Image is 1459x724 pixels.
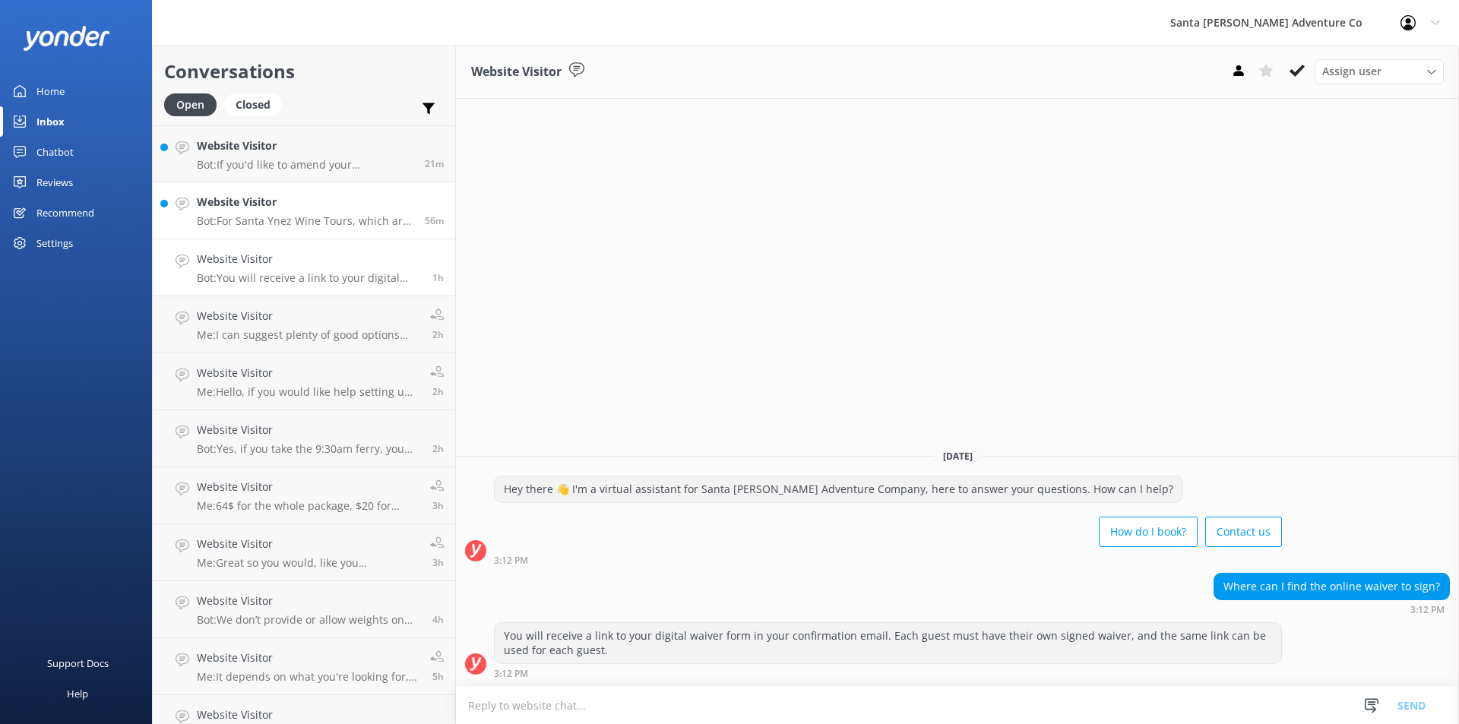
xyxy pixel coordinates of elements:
div: Inbox [36,106,65,137]
p: Bot: You will receive a link to your digital waiver form in your confirmation email. Each guest m... [197,271,421,285]
span: Sep 04 2025 04:19pm (UTC -07:00) America/Tijuana [425,157,444,170]
h2: Conversations [164,57,444,86]
h4: Website Visitor [197,308,419,324]
a: Website VisitorMe:I can suggest plenty of good options within [GEOGRAPHIC_DATA] but I may not hav... [153,296,455,353]
a: Website VisitorMe:64$ for the whole package, $20 for either mask and snorkel or fins only, $39 fo... [153,467,455,524]
a: Closed [224,96,290,112]
p: Bot: If you'd like to amend your reservation, please contact the Santa [PERSON_NAME] Adventure Co... [197,158,413,172]
span: Assign user [1322,63,1381,80]
a: Website VisitorBot:Yes, if you take the 9:30am ferry, you should be able to participate in the 1:... [153,410,455,467]
div: Hey there 👋 I'm a virtual assistant for Santa [PERSON_NAME] Adventure Company, here to answer you... [495,476,1182,502]
p: Bot: Yes, if you take the 9:30am ferry, you should be able to participate in the 1:30pm tour. [197,442,421,456]
div: Where can I find the online waiver to sign? [1214,574,1449,599]
h4: Website Visitor [197,650,419,666]
p: Me: It depends on what you're looking for, we have part-time and closer to full-time schedules av... [197,670,419,684]
span: Sep 04 2025 02:09pm (UTC -07:00) America/Tijuana [432,385,444,398]
a: Website VisitorBot:If you'd like to amend your reservation, please contact the Santa [PERSON_NAME... [153,125,455,182]
a: Website VisitorBot:For Santa Ynez Wine Tours, which are part of the Mainland tours, full refunds ... [153,182,455,239]
h4: Website Visitor [197,422,421,438]
p: Me: 64$ for the whole package, $20 for either mask and snorkel or fins only, $39 for mask, snorke... [197,499,419,513]
button: How do I book? [1099,517,1198,547]
h4: Website Visitor [197,251,421,267]
strong: 3:12 PM [1410,605,1445,615]
span: [DATE] [934,450,982,463]
div: Reviews [36,167,73,198]
p: Bot: We don’t provide or allow weights on our snorkeling tours. The wetsuits keep guests naturall... [197,613,421,627]
strong: 3:12 PM [494,669,528,678]
a: Website VisitorMe:Great so you would, like you mentioned, be able to make a 9:30 tour time with a... [153,524,455,581]
div: Sep 04 2025 03:12pm (UTC -07:00) America/Tijuana [1214,604,1450,615]
img: yonder-white-logo.png [23,26,110,51]
span: Sep 04 2025 12:19pm (UTC -07:00) America/Tijuana [432,613,444,626]
span: Sep 04 2025 03:12pm (UTC -07:00) America/Tijuana [432,271,444,284]
a: Website VisitorMe:Hello, if you would like help setting up a tour please call our number, we cann... [153,353,455,410]
span: Sep 04 2025 01:16pm (UTC -07:00) America/Tijuana [432,556,444,569]
span: Sep 04 2025 02:14pm (UTC -07:00) America/Tijuana [432,328,444,341]
h3: Website Visitor [471,62,562,82]
h4: Website Visitor [197,593,421,609]
strong: 3:12 PM [494,556,528,565]
a: Open [164,96,224,112]
a: Website VisitorBot:You will receive a link to your digital waiver form in your confirmation email... [153,239,455,296]
div: Sep 04 2025 03:12pm (UTC -07:00) America/Tijuana [494,668,1282,678]
p: Me: I can suggest plenty of good options within [GEOGRAPHIC_DATA] but I may not have all the info... [197,328,419,342]
span: Sep 04 2025 03:44pm (UTC -07:00) America/Tijuana [425,214,444,227]
h4: Website Visitor [197,138,413,154]
div: You will receive a link to your digital waiver form in your confirmation email. Each guest must h... [495,623,1281,663]
div: Support Docs [47,648,109,678]
span: Sep 04 2025 02:05pm (UTC -07:00) America/Tijuana [432,442,444,455]
span: Sep 04 2025 11:36am (UTC -07:00) America/Tijuana [432,670,444,683]
p: Me: Hello, if you would like help setting up a tour please call our number, we cannot setup tours... [197,385,419,399]
button: Contact us [1205,517,1282,547]
h4: Website Visitor [197,365,419,381]
a: Website VisitorMe:It depends on what you're looking for, we have part-time and closer to full-tim... [153,638,455,695]
a: Website VisitorBot:We don’t provide or allow weights on our snorkeling tours. The wetsuits keep g... [153,581,455,638]
div: Help [67,678,88,709]
div: Recommend [36,198,94,228]
p: Bot: For Santa Ynez Wine Tours, which are part of the Mainland tours, full refunds are available ... [197,214,413,228]
div: Settings [36,228,73,258]
h4: Website Visitor [197,536,419,552]
p: Me: Great so you would, like you mentioned, be able to make a 9:30 tour time with an 8AM ferry ri... [197,556,419,570]
h4: Website Visitor [197,707,421,723]
div: Home [36,76,65,106]
div: Open [164,93,217,116]
div: Closed [224,93,282,116]
div: Sep 04 2025 03:12pm (UTC -07:00) America/Tijuana [494,555,1282,565]
span: Sep 04 2025 01:18pm (UTC -07:00) America/Tijuana [432,499,444,512]
div: Assign User [1315,59,1444,84]
h4: Website Visitor [197,194,413,210]
h4: Website Visitor [197,479,419,495]
div: Chatbot [36,137,74,167]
